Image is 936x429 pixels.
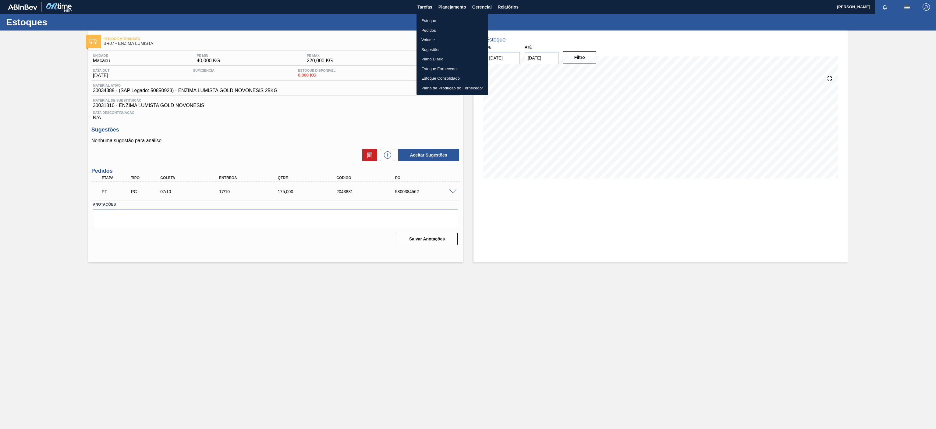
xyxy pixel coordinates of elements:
[417,45,488,55] a: Sugestões
[417,26,488,35] a: Pedidos
[417,83,488,93] a: Plano de Produção do Fornecedor
[417,16,488,26] a: Estoque
[417,54,488,64] a: Plano Diário
[417,74,488,83] a: Estoque Consolidado
[417,64,488,74] a: Estoque Fornecedor
[417,35,488,45] a: Volume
